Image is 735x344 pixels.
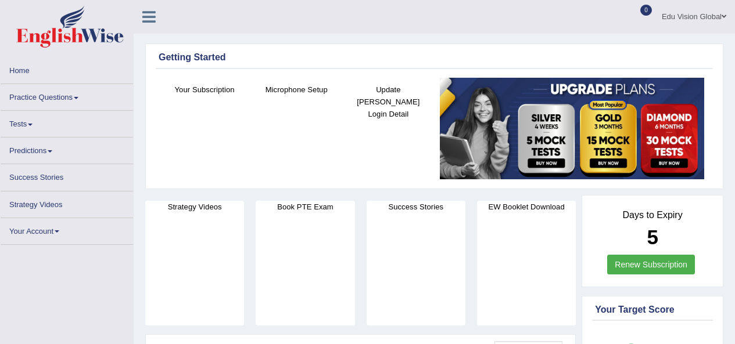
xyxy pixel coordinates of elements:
[145,201,244,213] h4: Strategy Videos
[1,191,133,214] a: Strategy Videos
[1,84,133,107] a: Practice Questions
[1,218,133,241] a: Your Account
[440,78,704,180] img: small5.jpg
[607,255,695,274] a: Renew Subscription
[1,57,133,80] a: Home
[595,303,710,317] div: Your Target Score
[1,164,133,187] a: Success Stories
[164,84,245,96] h4: Your Subscription
[595,210,710,220] h4: Days to Expiry
[647,226,658,248] b: 5
[1,111,133,133] a: Tests
[256,84,336,96] h4: Microphone Setup
[367,201,465,213] h4: Success Stories
[159,50,710,64] div: Getting Started
[477,201,576,213] h4: EW Booklet Download
[256,201,354,213] h4: Book PTE Exam
[640,5,652,16] span: 0
[348,84,428,120] h4: Update [PERSON_NAME] Login Detail
[1,137,133,160] a: Predictions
